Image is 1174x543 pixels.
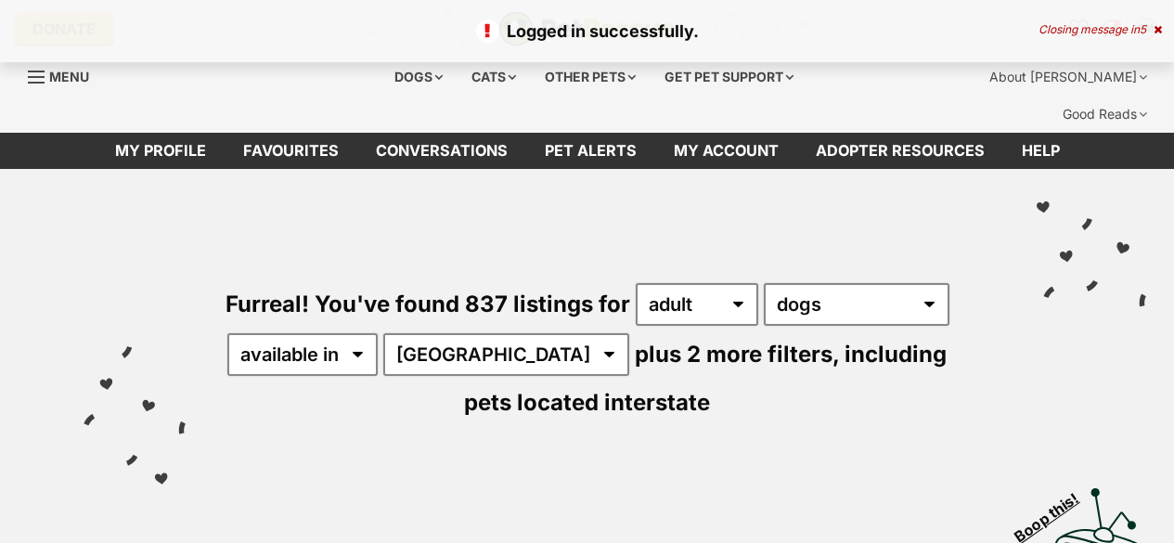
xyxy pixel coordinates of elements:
div: Closing message in [1039,23,1162,36]
div: Good Reads [1050,96,1160,133]
div: Get pet support [652,58,806,96]
a: My profile [97,133,225,169]
a: Pet alerts [526,133,655,169]
p: Logged in successfully. [19,19,1155,44]
div: About [PERSON_NAME] [976,58,1160,96]
a: conversations [357,133,526,169]
a: Menu [28,58,102,92]
div: Dogs [381,58,456,96]
span: 5 [1140,22,1146,36]
span: Menu [49,69,89,84]
a: My account [655,133,797,169]
span: Furreal! You've found 837 listings for [226,291,630,317]
div: Other pets [532,58,649,96]
div: Cats [458,58,529,96]
a: Favourites [225,133,357,169]
span: plus 2 more filters, [635,341,839,368]
a: Adopter resources [797,133,1003,169]
a: Help [1003,133,1078,169]
span: including pets located interstate [464,341,947,416]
